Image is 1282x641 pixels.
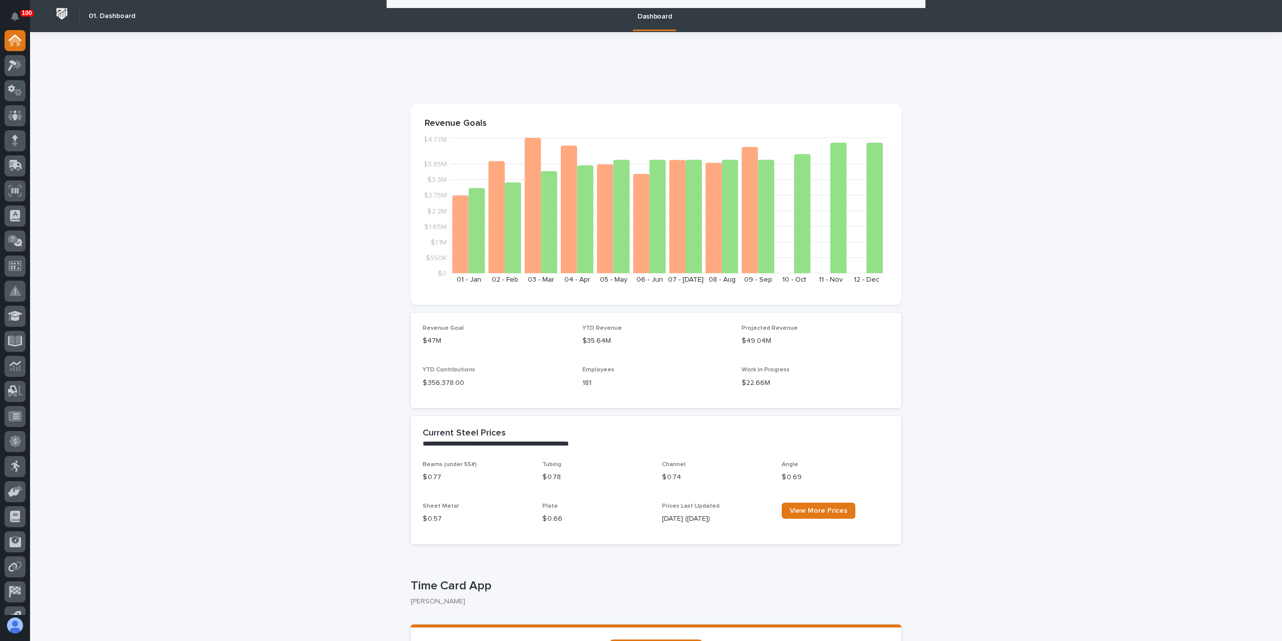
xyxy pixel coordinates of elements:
text: 07 - [DATE] [668,276,704,283]
text: 01 - Jan [457,276,481,283]
span: Revenue Goal [423,325,464,331]
tspan: $2.2M [427,207,447,215]
tspan: $0 [438,270,447,277]
text: 09 - Sep [744,276,772,283]
div: Notifications100 [13,12,26,28]
p: $ 0.57 [423,514,530,524]
tspan: $550K [426,254,447,261]
text: 03 - Mar [528,276,554,283]
span: View More Prices [790,507,847,514]
tspan: $2.75M [424,192,447,199]
tspan: $4.77M [423,136,447,143]
button: Notifications [5,6,26,27]
span: Channel [662,462,686,468]
text: 10 - Oct [782,276,806,283]
text: 08 - Aug [709,276,736,283]
p: $22.66M [742,378,889,388]
p: $49.04M [742,336,889,346]
span: YTD Contributions [423,367,475,373]
p: 181 [582,378,730,388]
h2: Current Steel Prices [423,428,506,439]
span: Projected Revenue [742,325,798,331]
span: Plate [542,503,558,509]
p: $35.64M [582,336,730,346]
span: Angle [782,462,798,468]
text: 06 - Jun [636,276,663,283]
p: $ 0.78 [542,472,650,483]
p: $ 0.66 [542,514,650,524]
h2: 01. Dashboard [89,12,135,21]
span: Beams (under 55#) [423,462,477,468]
tspan: $1.1M [431,239,447,246]
p: 100 [22,10,32,17]
text: 04 - Apr [564,276,590,283]
button: users-avatar [5,615,26,636]
span: Work in Progress [742,367,790,373]
span: Prices Last Updated [662,503,720,509]
a: View More Prices [782,503,855,519]
tspan: $3.85M [423,161,447,168]
p: $ 0.77 [423,472,530,483]
p: [DATE] ([DATE]) [662,514,770,524]
text: 02 - Feb [492,276,518,283]
p: $ 356,378.00 [423,378,570,388]
span: Employees [582,367,614,373]
text: 11 - Nov [819,276,843,283]
text: 12 - Dec [854,276,879,283]
p: $47M [423,336,570,346]
p: Revenue Goals [425,118,887,129]
img: Workspace Logo [53,5,71,23]
p: [PERSON_NAME] [411,597,893,606]
span: Tubing [542,462,561,468]
tspan: $1.65M [424,223,447,230]
p: $ 0.74 [662,472,770,483]
p: $ 0.69 [782,472,889,483]
text: 05 - May [600,276,627,283]
p: Time Card App [411,579,897,593]
span: YTD Revenue [582,325,622,331]
tspan: $3.3M [427,176,447,183]
span: Sheet Metal [423,503,459,509]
